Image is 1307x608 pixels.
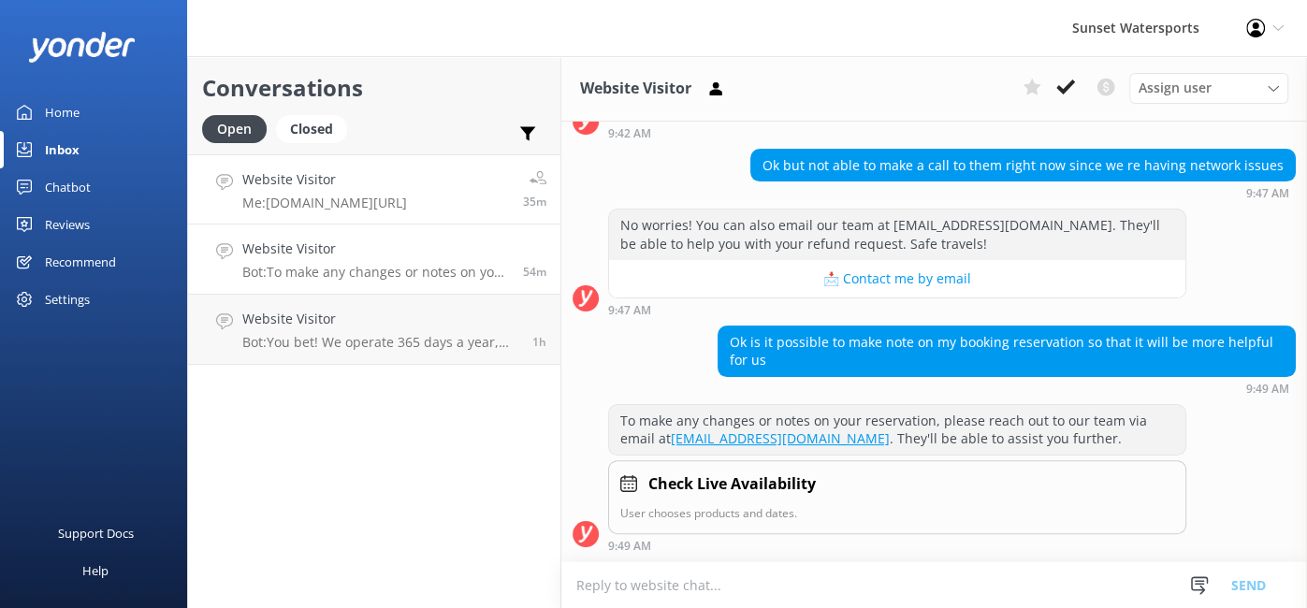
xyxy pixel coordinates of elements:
div: Ok but not able to make a call to them right now since we re having network issues [751,150,1295,181]
div: Recommend [45,243,116,281]
div: Reviews [45,206,90,243]
a: [EMAIL_ADDRESS][DOMAIN_NAME] [671,429,890,447]
div: Oct 10 2025 08:49am (UTC -05:00) America/Cancun [718,382,1296,395]
strong: 9:49 AM [608,541,651,552]
h4: Website Visitor [242,239,509,259]
h3: Website Visitor [580,77,691,101]
div: Home [45,94,80,131]
div: Chatbot [45,168,91,206]
strong: 9:47 AM [1246,188,1289,199]
p: Me: [DOMAIN_NAME][URL] [242,195,407,211]
a: Open [202,118,276,138]
a: Closed [276,118,356,138]
h4: Check Live Availability [648,472,816,497]
div: Support Docs [58,514,134,552]
h2: Conversations [202,70,546,106]
h4: Website Visitor [242,169,407,190]
p: Bot: To make any changes or notes on your reservation, please reach out to our team via email at ... [242,264,509,281]
p: Bot: You bet! We operate 365 days a year, weather permitting. You can book your trip by visiting ... [242,334,518,351]
span: Oct 10 2025 08:10am (UTC -05:00) America/Cancun [532,334,546,350]
span: Oct 10 2025 09:07am (UTC -05:00) America/Cancun [523,194,546,210]
h4: Website Visitor [242,309,518,329]
div: Assign User [1129,73,1288,103]
strong: 9:49 AM [1246,384,1289,395]
div: Oct 10 2025 08:47am (UTC -05:00) America/Cancun [608,303,1186,316]
div: Help [82,552,109,589]
div: To make any changes or notes on your reservation, please reach out to our team via email at . The... [609,405,1185,455]
div: Closed [276,115,347,143]
div: Ok is it possible to make note on my booking reservation so that it will be more helpful for us [719,326,1295,376]
img: yonder-white-logo.png [28,32,136,63]
strong: 9:42 AM [608,128,651,139]
div: Settings [45,281,90,318]
div: Oct 10 2025 08:49am (UTC -05:00) America/Cancun [608,539,1186,552]
span: Assign user [1139,78,1212,98]
a: Website VisitorBot:You bet! We operate 365 days a year, weather permitting. You can book your tri... [188,295,560,365]
span: Oct 10 2025 08:49am (UTC -05:00) America/Cancun [523,264,546,280]
div: Oct 10 2025 08:47am (UTC -05:00) America/Cancun [750,186,1296,199]
a: Website VisitorBot:To make any changes or notes on your reservation, please reach out to our team... [188,224,560,295]
div: Oct 10 2025 08:42am (UTC -05:00) America/Cancun [608,126,1186,139]
button: 📩 Contact me by email [609,260,1185,297]
strong: 9:47 AM [608,305,651,316]
div: No worries! You can also email our team at [EMAIL_ADDRESS][DOMAIN_NAME]. They'll be able to help ... [609,210,1185,259]
a: Website VisitorMe:[DOMAIN_NAME][URL]35m [188,154,560,224]
p: User chooses products and dates. [620,504,1174,522]
div: Inbox [45,131,80,168]
div: Open [202,115,267,143]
